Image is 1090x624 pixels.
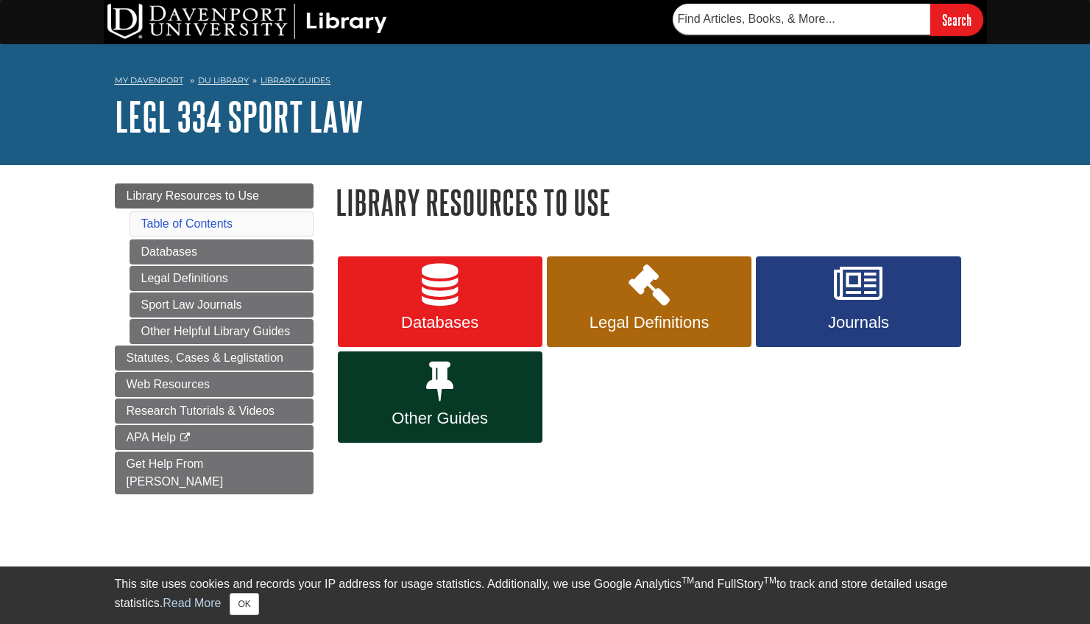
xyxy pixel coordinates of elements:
a: Read More [163,597,221,609]
span: Web Resources [127,378,210,390]
span: Databases [349,313,531,332]
span: Statutes, Cases & Leglistation [127,351,283,364]
input: Search [930,4,983,35]
a: Statutes, Cases & Leglistation [115,346,314,371]
div: This site uses cookies and records your IP address for usage statistics. Additionally, we use Goo... [115,575,976,615]
span: Legal Definitions [558,313,740,332]
a: Library Guides [261,75,330,85]
h1: Library Resources to Use [336,183,976,221]
span: Journals [767,313,949,332]
sup: TM [764,575,776,586]
a: Databases [130,239,314,264]
a: Other Guides [338,351,542,443]
a: Legal Definitions [547,256,751,348]
a: My Davenport [115,74,183,87]
i: This link opens in a new window [179,433,191,443]
span: Get Help From [PERSON_NAME] [127,458,224,488]
a: Legal Definitions [130,266,314,291]
button: Close [230,593,258,615]
a: DU Library [198,75,249,85]
a: Journals [756,256,960,348]
a: Databases [338,256,542,348]
sup: TM [682,575,694,586]
img: DU Library [107,4,387,39]
a: Other Helpful Library Guides [130,319,314,344]
span: APA Help [127,431,176,444]
nav: breadcrumb [115,71,976,94]
a: Library Resources to Use [115,183,314,208]
span: Other Guides [349,409,531,428]
span: Research Tutorials & Videos [127,404,275,417]
input: Find Articles, Books, & More... [673,4,930,35]
a: Sport Law Journals [130,292,314,318]
a: LEGL 334 Sport Law [115,94,364,139]
a: APA Help [115,425,314,450]
a: Get Help From [PERSON_NAME] [115,452,314,494]
a: Table of Contents [141,217,233,230]
div: Guide Page Menu [115,183,314,494]
a: Research Tutorials & Videos [115,399,314,424]
form: Searches DU Library's articles, books, and more [673,4,983,35]
span: Library Resources to Use [127,189,260,202]
a: Web Resources [115,372,314,397]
